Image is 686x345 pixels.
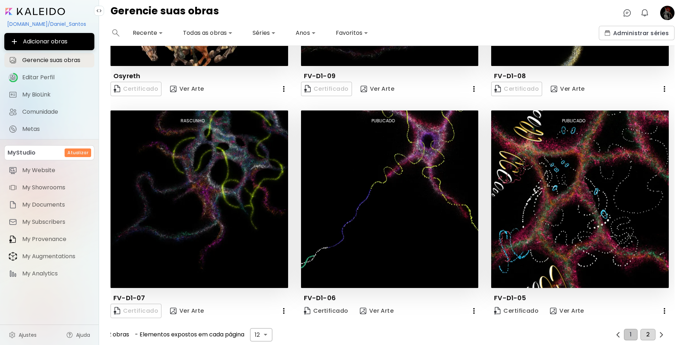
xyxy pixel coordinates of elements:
[10,37,89,46] span: Adicionar obras
[333,27,371,39] div: Favoritos
[639,7,651,19] button: bellIcon
[4,105,94,119] a: Comunidade iconComunidade
[22,253,90,260] span: My Augmentations
[9,269,17,278] img: item
[130,27,166,39] div: Recente
[491,110,669,288] img: thumbnail
[4,88,94,102] a: completeMy BioLink iconMy BioLink
[250,328,272,341] div: 12
[361,86,367,92] img: view-art
[304,294,336,302] p: FV-D1-06
[4,180,94,195] a: itemMy Showrooms
[304,307,348,315] span: Certificado
[8,148,36,157] p: MyStudio
[657,330,666,339] button: prev
[22,167,90,174] span: My Website
[66,331,73,339] img: help
[599,26,675,40] button: collectionsAdministrar séries
[96,8,102,14] img: collapse
[167,82,207,96] button: view-artVer Arte
[494,72,526,80] p: FV-D1-08
[558,116,589,126] div: PUBLICADO
[548,82,588,96] button: view-artVer Arte
[22,126,90,133] span: Metas
[170,85,204,93] span: Ver Arte
[367,116,399,126] div: PUBLICADO
[135,331,244,338] span: - Elementos expostos em cada página
[550,308,556,314] img: view-art
[76,331,90,339] span: Ajuda
[360,308,366,314] img: view-art
[357,304,397,318] button: view-artVer Arte
[605,29,669,37] span: Administrar séries
[623,9,631,17] img: chatIcon
[177,116,209,126] div: RASCUNHO
[22,57,90,64] span: Gerencie suas obras
[167,304,207,318] button: view-artVer Arte
[301,110,479,288] img: thumbnail
[9,90,17,99] img: My BioLink icon
[4,266,94,281] a: itemMy Analytics
[22,184,90,191] span: My Showrooms
[4,163,94,178] a: itemMy Website
[4,249,94,264] a: itemMy Augmentations
[111,110,288,288] img: thumbnail
[659,332,664,337] img: prev
[551,85,585,93] span: Ver Arte
[9,252,17,261] img: item
[9,125,17,133] img: Metas icon
[111,26,121,40] button: search
[361,85,395,93] span: Ver Arte
[615,332,621,337] img: prev
[624,329,637,340] button: 1
[494,307,501,315] img: Certificate
[358,82,398,96] button: view-artVer Arte
[106,331,129,338] span: 12 obras
[494,307,539,315] span: Certificado
[360,307,394,315] span: Ver Arte
[22,108,90,115] span: Comunidade
[9,218,17,226] img: item
[19,331,37,339] span: Ajustes
[4,33,94,50] button: Adicionar obras
[22,201,90,208] span: My Documents
[22,218,90,226] span: My Subscribers
[112,29,119,37] img: search
[4,198,94,212] a: itemMy Documents
[301,304,351,318] a: CertificateCertificado
[9,108,17,116] img: Comunidade icon
[630,331,631,338] span: 1
[62,328,94,342] a: Ajuda
[9,56,17,65] img: Gerencie suas obras icon
[113,294,145,302] p: FV-D1-07
[4,70,94,85] a: iconcompleteEditar Perfil
[9,183,17,192] img: item
[170,308,177,314] img: view-art
[113,72,140,80] p: Osyreth
[640,9,649,17] img: bellIcon
[9,200,17,209] img: item
[4,215,94,229] a: itemMy Subscribers
[4,53,94,67] a: Gerencie suas obras iconGerencie suas obras
[22,236,90,243] span: My Provenance
[494,294,526,302] p: FV-D1-05
[9,235,17,244] img: item
[9,166,17,175] img: item
[551,86,557,92] img: view-art
[491,304,541,318] a: CertificateCertificado
[4,232,94,246] a: itemMy Provenance
[250,27,278,39] div: Séries
[547,304,587,318] button: view-artVer Arte
[22,74,90,81] span: Editar Perfil
[4,122,94,136] a: completeMetas iconMetas
[304,72,335,80] p: FV-D1-09
[304,307,310,315] img: Certificate
[180,27,235,39] div: Todas as obras
[646,331,650,338] span: 2
[640,329,656,340] button: 2
[4,328,41,342] a: Ajustes
[4,18,94,30] div: [DOMAIN_NAME]/Daniel_Santos
[22,270,90,277] span: My Analytics
[22,91,90,98] span: My BioLink
[67,150,88,156] h6: Atualizar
